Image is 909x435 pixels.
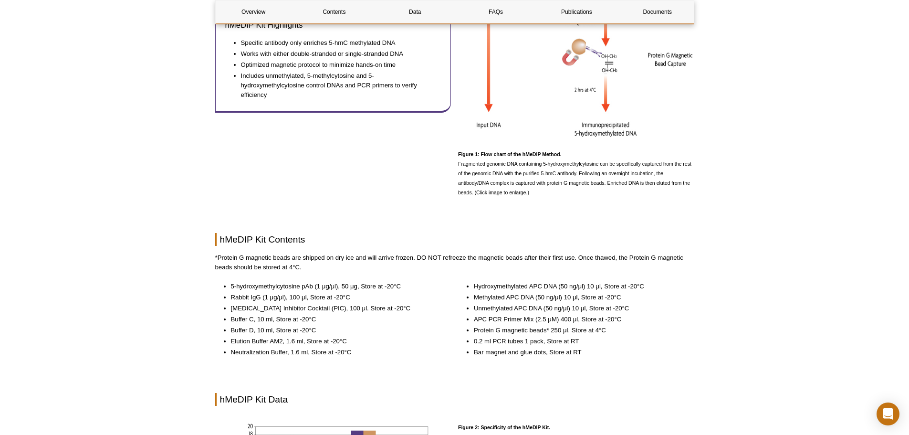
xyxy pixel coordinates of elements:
li: 5-hydroxymethylcytosine pAb (1 μg/μl), 50 μg, Store at -20°C [231,282,442,291]
li: 0.2 ml PCR tubes 1 pack, Store at RT [474,337,685,346]
li: Rabbit IgG (1 μg/μl), 100 μl, Store at -20°C [231,293,442,302]
li: Protein G magnetic beads* 250 μl, Store at 4°C [474,326,685,335]
li: APC PCR Primer Mix (2.5 μM) 400 μl, Store at -20°C [474,315,685,324]
h3: hMeDIP Kit Highlights [225,20,441,31]
li: Bar magnet and glue dots, Store at RT [474,348,685,357]
li: Works with either double-stranded or single-stranded DNA [241,49,432,59]
h2: hMeDIP Kit Contents [215,233,694,246]
h2: hMeDIP Kit Data [215,393,694,406]
li: Neutralization Buffer, 1.6 ml, Store at -20°C [231,348,442,357]
p: *Protein G magnetic beads are shipped on dry ice and will arrive frozen. DO NOT refreeze the magn... [215,253,694,272]
a: FAQs [458,0,533,23]
li: Buffer D, 10 ml, Store at -20°C [231,326,442,335]
div: Open Intercom Messenger [877,403,899,425]
li: Hydroxymethylated APC DNA (50 ng/μl) 10 μl, Store at -20°C [474,282,685,291]
li: Elution Buffer AM2, 1.6 ml, Store at -20°C [231,337,442,346]
li: Unmethylated APC DNA (50 ng/μl) 10 μl, Store at -20°C [474,304,685,313]
span: Fragmented genomic DNA containing 5-hydroxymethylcytosine can be specifically captured from the r... [458,151,691,195]
li: Buffer C, 10 ml, Store at -20°C [231,315,442,324]
a: Contents [296,0,372,23]
a: Publications [539,0,615,23]
strong: Figure 1: Flow chart of the hMeDIP Method. [458,151,562,157]
a: Documents [619,0,695,23]
a: Data [377,0,453,23]
a: Overview [216,0,292,23]
li: Optimized magnetic protocol to minimize hands-on time [241,60,432,70]
li: Specific antibody only enriches 5-hmC methylated DNA [241,38,432,48]
li: Includes unmethylated, 5-methylcytosine and 5-hydroxymethylcytosine control DNAs and PCR primers ... [241,71,432,100]
li: [MEDICAL_DATA] Inhibitor Cocktail (PIC), 100 μl. Store at -20°C [231,304,442,313]
strong: Figure 2: Specificity of the hMeDIP Kit. [458,424,550,430]
li: Methylated APC DNA (50 ng/μl) 10 μl, Store at -20°C [474,293,685,302]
